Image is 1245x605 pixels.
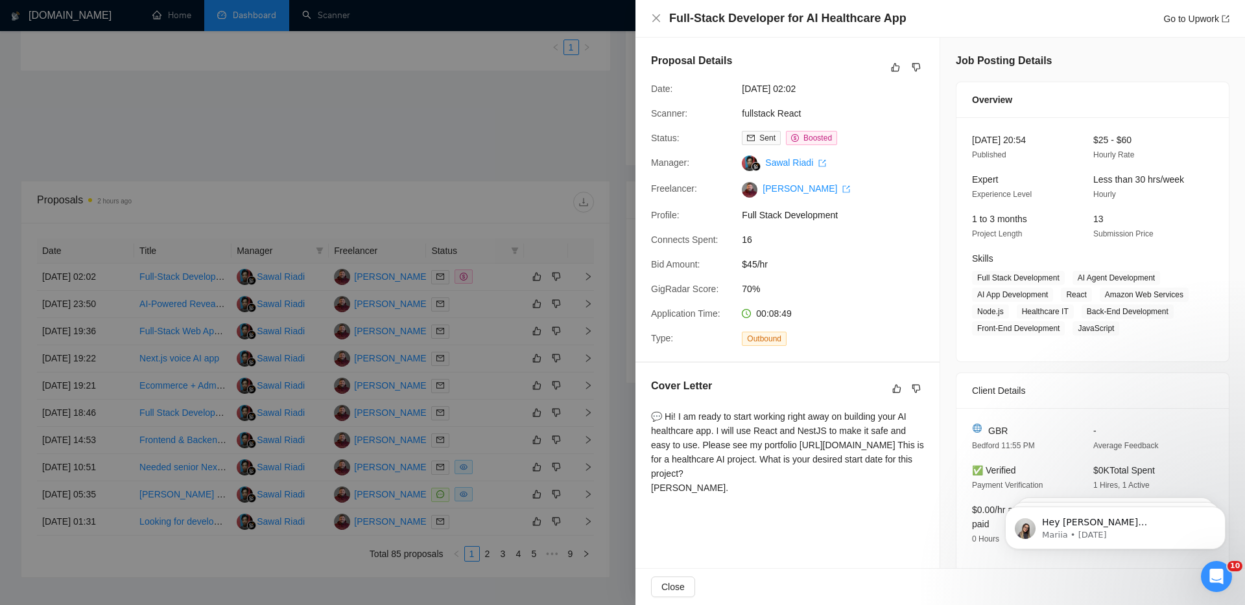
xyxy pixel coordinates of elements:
[1093,229,1154,238] span: Submission Price
[972,229,1022,238] span: Project Length
[908,60,924,75] button: dislike
[1093,150,1134,159] span: Hourly Rate
[1100,288,1189,302] span: Amazon Web Services
[1017,304,1074,319] span: Healthcare IT
[742,309,751,318] span: clock-circle
[1073,271,1160,285] span: AI Agent Development
[818,159,826,167] span: export
[742,82,936,96] span: [DATE] 02:02
[742,208,936,222] span: Full Stack Development
[56,50,224,62] p: Message from Mariia, sent 3d ago
[651,157,689,168] span: Manager:
[803,133,832,143] span: Boosted
[889,381,905,396] button: like
[747,134,755,142] span: mail
[972,190,1032,199] span: Experience Level
[651,13,661,23] span: close
[1093,174,1184,185] span: Less than 30 hrs/week
[1222,15,1229,23] span: export
[1061,288,1091,302] span: React
[972,271,1065,285] span: Full Stack Development
[651,53,732,69] h5: Proposal Details
[651,133,680,143] span: Status:
[1093,441,1159,450] span: Average Feedback
[651,576,695,597] button: Close
[651,378,712,394] h5: Cover Letter
[651,234,718,245] span: Connects Spent:
[791,134,799,142] span: dollar
[1093,426,1097,436] span: -
[972,373,1213,408] div: Client Details
[972,150,1006,159] span: Published
[651,409,924,495] div: 💬 Hi! I am ready to start working right away on building your AI healthcare app. I will use React...
[765,157,826,168] a: Sawal Riadi export
[742,108,801,119] a: fullstack React
[651,108,687,119] span: Scanner:
[756,308,792,319] span: 00:08:49
[1093,465,1155,475] span: $0K Total Spent
[1093,190,1116,199] span: Hourly
[888,60,903,75] button: like
[972,214,1027,224] span: 1 to 3 months
[56,38,222,228] span: Hey [PERSON_NAME][DOMAIN_NAME][EMAIL_ADDRESS][DOMAIN_NAME], Looks like your Upwork agency SmartWa...
[842,185,850,193] span: export
[742,182,757,198] img: c1Solt7VbwHmdfN9daG-llb3HtbK8lHyvFES2IJpurApVoU8T7FGrScjE2ec-Wjl2v
[891,62,900,73] span: like
[972,441,1035,450] span: Bedford 11:55 PM
[956,53,1052,69] h5: Job Posting Details
[972,481,1043,490] span: Payment Verification
[742,233,936,247] span: 16
[908,381,924,396] button: dislike
[973,424,982,433] img: 🌐
[752,162,761,171] img: gigradar-bm.png
[651,333,673,343] span: Type:
[972,93,1012,107] span: Overview
[1093,214,1104,224] span: 13
[972,174,998,185] span: Expert
[669,10,907,27] h4: Full-Stack Developer for AI Healthcare App
[1093,135,1132,145] span: $25 - $60
[972,465,1016,475] span: ✅ Verified
[651,284,718,294] span: GigRadar Score:
[892,383,901,394] span: like
[986,479,1245,570] iframe: Intercom notifications message
[972,304,1009,319] span: Node.js
[972,505,1068,529] span: $0.00/hr avg hourly rate paid
[912,383,921,394] span: dislike
[651,308,720,319] span: Application Time:
[972,534,999,543] span: 0 Hours
[1082,304,1174,319] span: Back-End Development
[763,183,850,194] a: [PERSON_NAME] export
[651,183,697,194] span: Freelancer:
[742,332,787,346] span: Outbound
[1227,561,1242,571] span: 10
[972,135,1026,145] span: [DATE] 20:54
[972,288,1053,302] span: AI App Development
[972,253,993,264] span: Skills
[651,259,700,269] span: Bid Amount:
[742,282,936,296] span: 70%
[651,13,661,24] button: Close
[988,424,1008,438] span: GBR
[651,210,680,220] span: Profile:
[1163,14,1229,24] a: Go to Upworkexport
[1073,321,1119,336] span: JavaScript
[972,321,1065,336] span: Front-End Development
[759,133,776,143] span: Sent
[651,84,672,94] span: Date:
[912,62,921,73] span: dislike
[661,580,685,594] span: Close
[1201,561,1232,592] iframe: Intercom live chat
[742,257,936,271] span: $45/hr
